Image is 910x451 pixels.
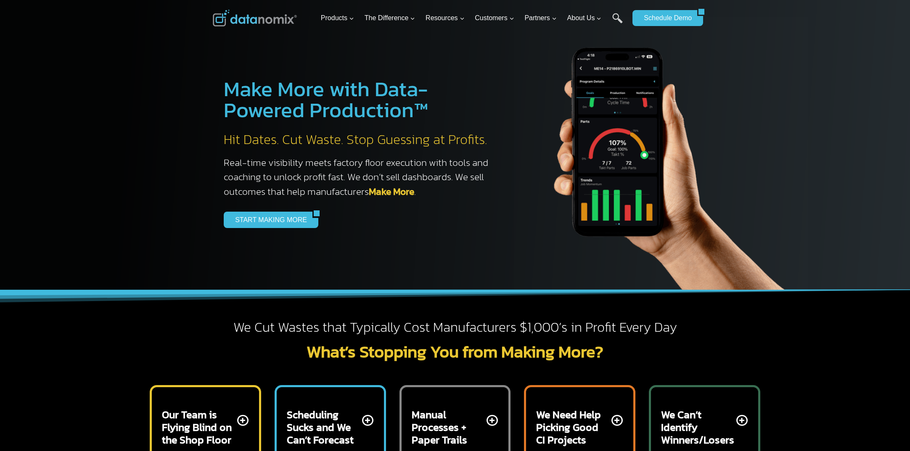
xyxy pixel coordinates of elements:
[426,13,464,24] span: Resources
[224,155,497,199] h3: Real-time visibility meets factory floor execution with tools and coaching to unlock profit fast....
[612,13,623,32] a: Search
[632,10,697,26] a: Schedule Demo
[213,10,297,26] img: Datanomix
[224,131,497,149] h2: Hit Dates. Cut Waste. Stop Guessing at Profits.
[162,408,235,446] h2: Our Team is Flying Blind on the Shop Floor
[224,212,312,228] a: START MAKING MORE
[412,408,485,446] h2: Manual Processes + Paper Trails
[365,13,415,24] span: The Difference
[287,408,360,446] h2: Scheduling Sucks and We Can’t Forecast
[514,17,808,290] img: The Datanoix Mobile App available on Android and iOS Devices
[317,5,629,32] nav: Primary Navigation
[567,13,602,24] span: About Us
[524,13,556,24] span: Partners
[475,13,514,24] span: Customers
[369,184,414,199] a: Make More
[321,13,354,24] span: Products
[224,79,497,121] h1: Make More with Data-Powered Production™
[536,408,610,446] h2: We Need Help Picking Good CI Projects
[661,408,735,446] h2: We Can’t Identify Winners/Losers
[213,343,697,360] h2: What’s Stopping You from Making More?
[213,319,697,336] h2: We Cut Wastes that Typically Cost Manufacturers $1,000’s in Profit Every Day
